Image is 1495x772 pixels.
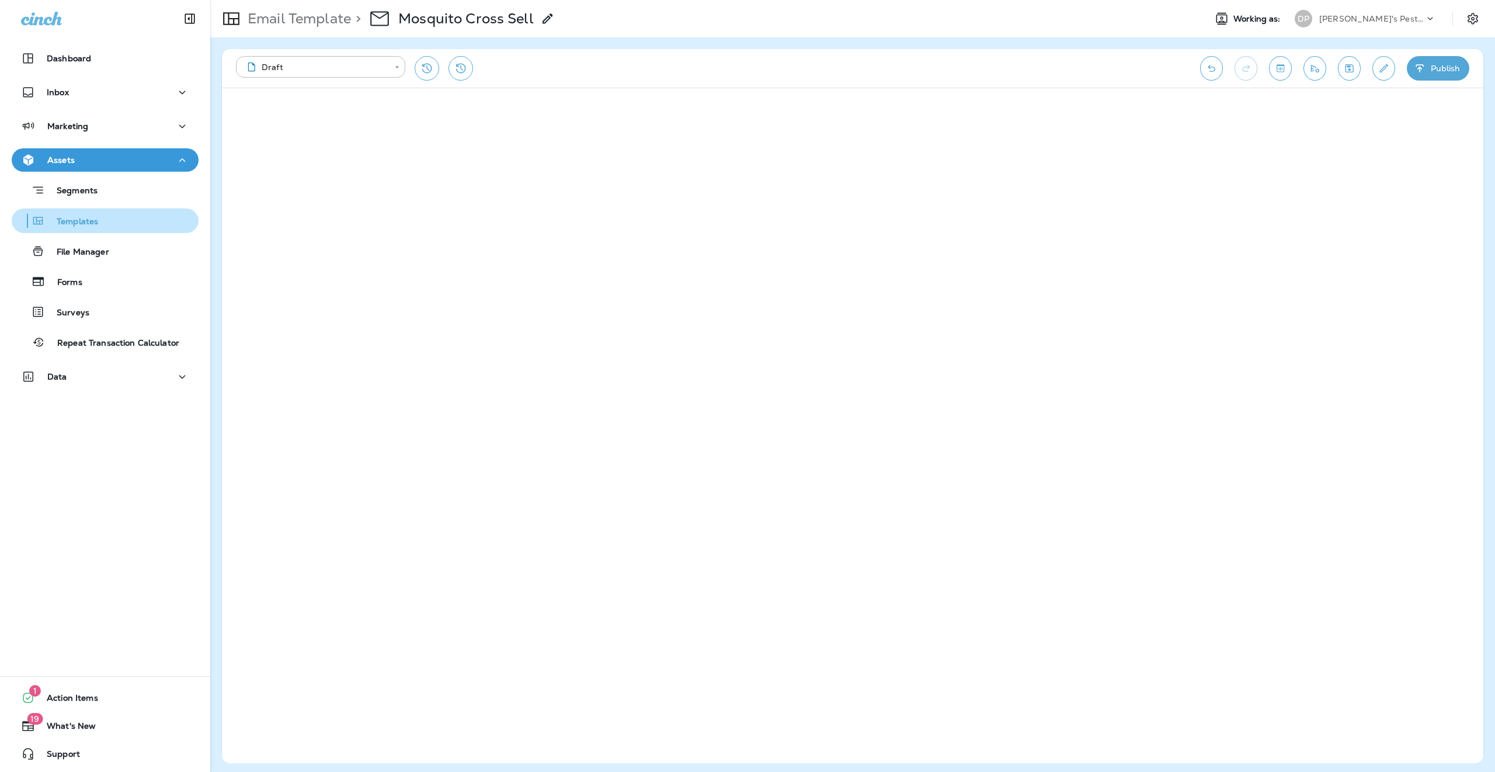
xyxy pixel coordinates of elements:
[415,56,439,81] button: Restore from previous version
[12,365,199,388] button: Data
[29,685,41,697] span: 1
[45,186,98,197] p: Segments
[12,178,199,203] button: Segments
[243,10,351,27] p: Email Template
[1462,8,1483,29] button: Settings
[46,277,82,288] p: Forms
[47,155,75,165] p: Assets
[448,56,473,81] button: View Changelog
[47,54,91,63] p: Dashboard
[45,217,98,228] p: Templates
[12,742,199,766] button: Support
[1295,10,1312,27] div: DP
[244,61,387,73] div: Draft
[12,114,199,138] button: Marketing
[398,10,534,27] p: Mosquito Cross Sell
[12,330,199,354] button: Repeat Transaction Calculator
[35,721,96,735] span: What's New
[47,88,69,97] p: Inbox
[35,693,98,707] span: Action Items
[45,247,109,258] p: File Manager
[1407,56,1469,81] button: Publish
[47,121,88,131] p: Marketing
[1319,14,1424,23] p: [PERSON_NAME]'s Pest Control
[1233,14,1283,24] span: Working as:
[12,300,199,324] button: Surveys
[12,686,199,710] button: 1Action Items
[12,269,199,294] button: Forms
[1200,56,1223,81] button: Undo
[12,239,199,263] button: File Manager
[12,208,199,233] button: Templates
[12,81,199,104] button: Inbox
[1303,56,1326,81] button: Send test email
[12,148,199,172] button: Assets
[45,308,89,319] p: Surveys
[1269,56,1292,81] button: Toggle preview
[35,749,80,763] span: Support
[351,10,361,27] p: >
[12,47,199,70] button: Dashboard
[1372,56,1395,81] button: Edit details
[1338,56,1361,81] button: Save
[12,714,199,738] button: 19What's New
[27,713,43,725] span: 19
[47,372,67,381] p: Data
[173,7,206,30] button: Collapse Sidebar
[46,338,179,349] p: Repeat Transaction Calculator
